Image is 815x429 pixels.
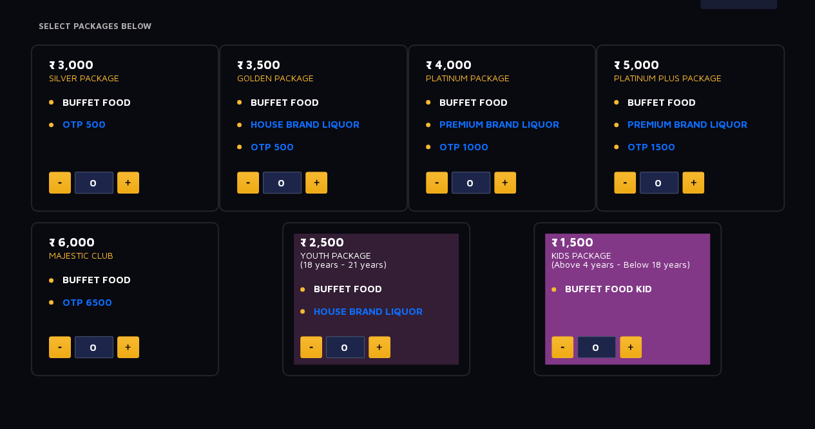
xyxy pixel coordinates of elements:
[125,179,131,186] img: plus
[62,295,112,310] a: OTP 6500
[125,344,131,350] img: plus
[691,179,696,186] img: plus
[49,74,202,83] p: SILVER PACKAGE
[39,21,777,32] h4: Select Packages Below
[246,182,250,184] img: minus
[314,179,320,186] img: plus
[561,346,564,348] img: minus
[565,282,652,297] span: BUFFET FOOD KID
[551,260,704,269] p: (Above 4 years - Below 18 years)
[628,344,633,350] img: plus
[251,140,294,155] a: OTP 500
[439,140,488,155] a: OTP 1000
[300,234,453,251] p: ₹ 2,500
[62,273,131,288] span: BUFFET FOOD
[628,140,675,155] a: OTP 1500
[314,304,423,319] a: HOUSE BRAND LIQUOR
[237,74,390,83] p: GOLDEN PACKAGE
[551,251,704,260] p: KIDS PACKAGE
[49,251,202,260] p: MAJESTIC CLUB
[58,182,62,184] img: minus
[439,117,559,132] a: PREMIUM BRAND LIQUOR
[58,346,62,348] img: minus
[614,74,767,83] p: PLATINUM PLUS PACKAGE
[62,95,131,110] span: BUFFET FOOD
[502,179,508,186] img: plus
[300,260,453,269] p: (18 years - 21 years)
[623,182,627,184] img: minus
[439,95,508,110] span: BUFFET FOOD
[251,117,360,132] a: HOUSE BRAND LIQUOR
[251,95,319,110] span: BUFFET FOOD
[237,56,390,74] p: ₹ 3,500
[628,95,696,110] span: BUFFET FOOD
[614,56,767,74] p: ₹ 5,000
[426,56,579,74] p: ₹ 4,000
[49,234,202,251] p: ₹ 6,000
[314,282,382,297] span: BUFFET FOOD
[376,344,382,350] img: plus
[300,251,453,260] p: YOUTH PACKAGE
[309,346,313,348] img: minus
[628,117,747,132] a: PREMIUM BRAND LIQUOR
[426,74,579,83] p: PLATINUM PACKAGE
[62,117,106,132] a: OTP 500
[49,56,202,74] p: ₹ 3,000
[551,234,704,251] p: ₹ 1,500
[435,182,439,184] img: minus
